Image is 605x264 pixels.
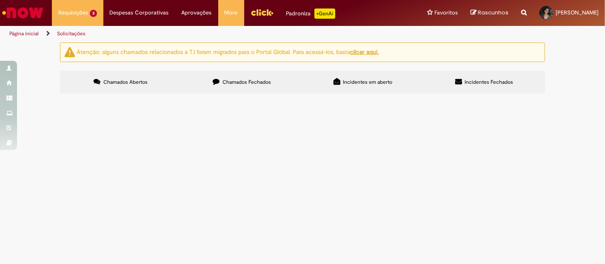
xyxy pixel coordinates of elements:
span: More [225,9,238,17]
span: Aprovações [182,9,212,17]
p: +GenAi [314,9,335,19]
span: Incidentes em aberto [343,79,393,85]
span: Despesas Corporativas [110,9,169,17]
span: Requisições [58,9,88,17]
img: click_logo_yellow_360x200.png [251,6,274,19]
a: clicar aqui. [350,48,379,56]
span: Chamados Fechados [223,79,271,85]
a: Solicitações [57,30,86,37]
a: Página inicial [9,30,39,37]
div: Padroniza [286,9,335,19]
span: Incidentes Fechados [465,79,514,85]
a: Rascunhos [471,9,508,17]
ul: Trilhas de página [6,26,397,42]
span: Chamados Abertos [103,79,148,85]
span: [PERSON_NAME] [556,9,599,16]
span: Rascunhos [478,9,508,17]
span: 3 [90,10,97,17]
ng-bind-html: Atenção: alguns chamados relacionados a T.I foram migrados para o Portal Global. Para acessá-los,... [77,48,379,56]
span: Favoritos [434,9,458,17]
img: ServiceNow [1,4,45,21]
